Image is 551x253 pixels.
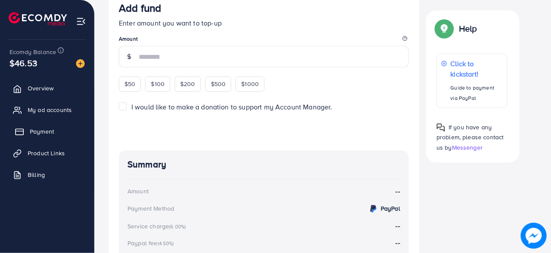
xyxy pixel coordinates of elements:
[127,222,188,231] div: Service charge
[451,83,503,103] p: Guide to payment via PayPal
[381,204,400,213] strong: PayPal
[76,16,86,26] img: menu
[28,149,65,157] span: Product Links
[10,48,56,56] span: Ecomdy Balance
[368,204,379,214] img: credit
[6,101,88,118] a: My ad accounts
[436,21,452,36] img: Popup guide
[180,80,195,88] span: $200
[6,144,88,162] a: Product Links
[241,80,259,88] span: $1000
[436,123,445,132] img: Popup guide
[6,80,88,97] a: Overview
[127,239,177,247] div: Paypal fee
[119,35,409,46] legend: Amount
[28,106,72,114] span: My ad accounts
[169,223,186,230] small: (6.00%)
[6,166,88,183] a: Billing
[6,123,88,140] a: Payment
[9,12,67,26] img: logo
[521,223,547,249] img: image
[127,204,174,213] div: Payment Method
[452,143,483,151] span: Messenger
[30,127,54,136] span: Payment
[396,186,400,196] strong: --
[211,80,226,88] span: $500
[127,187,149,195] div: Amount
[131,102,332,112] span: I would like to make a donation to support my Account Manager.
[127,159,400,170] h4: Summary
[76,59,85,68] img: image
[396,221,400,231] strong: --
[451,58,503,79] p: Click to kickstart!
[10,57,37,69] span: $46.53
[119,18,409,28] p: Enter amount you want to top-up
[151,80,165,88] span: $100
[119,2,161,14] h3: Add fund
[158,240,174,247] small: (4.50%)
[28,84,54,93] span: Overview
[396,238,400,247] strong: --
[459,23,477,34] p: Help
[124,80,135,88] span: $50
[28,170,45,179] span: Billing
[436,123,504,151] span: If you have any problem, please contact us by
